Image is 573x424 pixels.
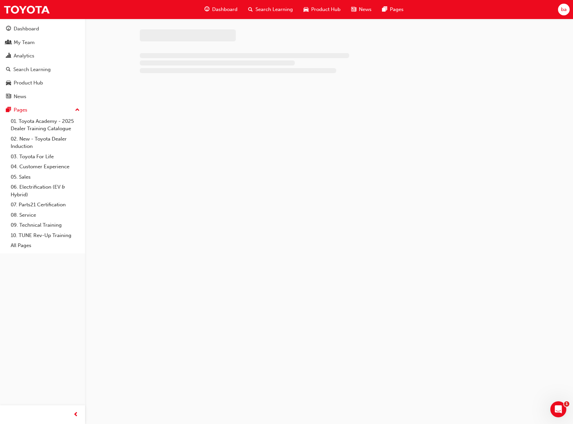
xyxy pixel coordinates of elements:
[6,26,11,32] span: guage-icon
[8,240,82,251] a: All Pages
[8,134,82,152] a: 02. New - Toyota Dealer Induction
[3,2,50,17] img: Trak
[73,411,78,419] span: prev-icon
[6,40,11,46] span: people-icon
[14,93,26,100] div: News
[212,6,237,13] span: Dashboard
[564,401,569,407] span: 1
[561,6,567,13] span: ba
[8,210,82,220] a: 08. Service
[204,5,209,14] span: guage-icon
[75,106,80,115] span: up-icon
[8,230,82,241] a: 10. TUNE Rev-Up Training
[6,107,11,113] span: pages-icon
[6,80,11,86] span: car-icon
[6,67,11,73] span: search-icon
[3,63,82,76] a: Search Learning
[351,5,356,14] span: news-icon
[243,3,298,16] a: search-iconSearch Learning
[8,220,82,230] a: 09. Technical Training
[346,3,377,16] a: news-iconNews
[3,90,82,103] a: News
[298,3,346,16] a: car-iconProduct Hub
[3,36,82,49] a: My Team
[6,53,11,59] span: chart-icon
[14,52,34,60] div: Analytics
[382,5,387,14] span: pages-icon
[359,6,372,13] span: News
[311,6,341,13] span: Product Hub
[558,4,570,15] button: ba
[8,116,82,134] a: 01. Toyota Academy - 2025 Dealer Training Catalogue
[3,104,82,116] button: Pages
[8,162,82,172] a: 04. Customer Experience
[550,401,566,417] iframe: Intercom live chat
[255,6,293,13] span: Search Learning
[14,39,35,46] div: My Team
[3,77,82,89] a: Product Hub
[199,3,243,16] a: guage-iconDashboard
[3,50,82,62] a: Analytics
[8,172,82,182] a: 05. Sales
[304,5,309,14] span: car-icon
[377,3,409,16] a: pages-iconPages
[13,66,51,73] div: Search Learning
[14,106,27,114] div: Pages
[3,23,82,35] a: Dashboard
[8,152,82,162] a: 03. Toyota For Life
[248,5,253,14] span: search-icon
[390,6,404,13] span: Pages
[3,21,82,104] button: DashboardMy TeamAnalyticsSearch LearningProduct HubNews
[8,182,82,200] a: 06. Electrification (EV & Hybrid)
[8,200,82,210] a: 07. Parts21 Certification
[14,79,43,87] div: Product Hub
[14,25,39,33] div: Dashboard
[6,94,11,100] span: news-icon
